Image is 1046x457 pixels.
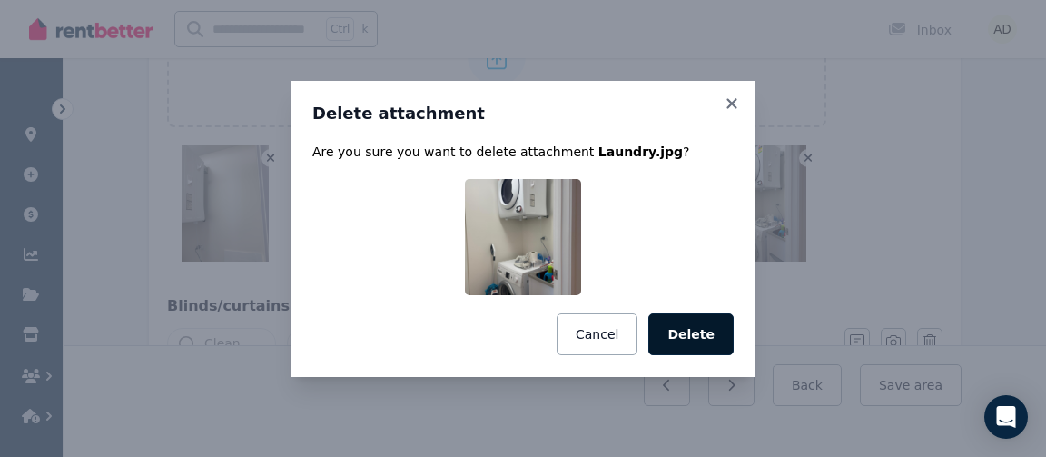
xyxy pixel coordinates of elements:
span: Laundry.jpg [598,144,683,159]
img: Laundry.jpg [465,179,581,295]
h3: Delete attachment [312,103,734,124]
button: Cancel [557,313,637,355]
button: Delete [648,313,734,355]
div: Open Intercom Messenger [984,395,1028,439]
p: Are you sure you want to delete attachment ? [312,143,734,161]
